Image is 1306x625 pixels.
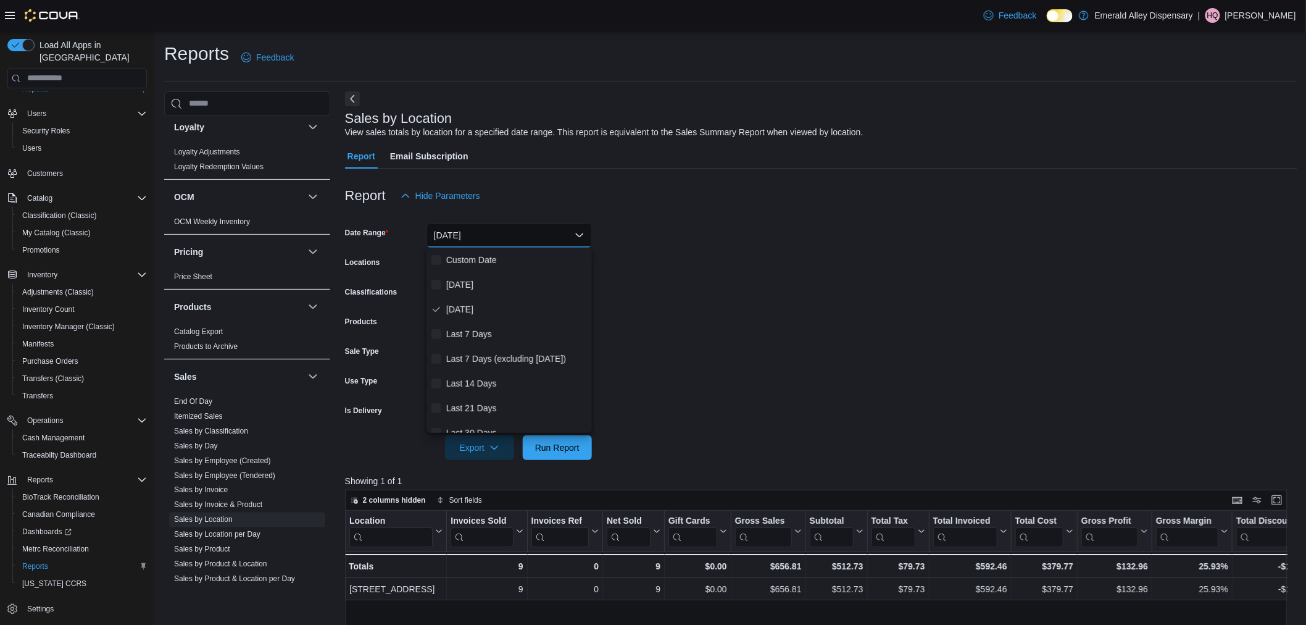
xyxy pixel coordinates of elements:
div: $0.00 [668,559,727,574]
a: Sales by Product & Location per Day [174,575,295,584]
span: [DATE] [446,302,587,317]
label: Use Type [345,376,377,386]
span: Last 14 Days [446,376,587,391]
a: Feedback [236,45,299,70]
div: $79.73 [871,559,925,574]
span: Email Subscription [390,144,468,169]
div: Total Invoiced [933,515,997,527]
button: Reports [2,471,152,489]
button: Net Sold [607,515,660,547]
span: Reports [17,559,147,574]
div: Net Sold [607,515,651,527]
label: Date Range [345,228,389,238]
div: Loyalty [164,145,330,179]
div: 9 [607,559,660,574]
label: Products [345,317,377,327]
span: Manifests [17,337,147,351]
button: Catalog [22,191,57,206]
div: Subtotal [809,515,853,527]
h3: Products [174,301,212,313]
button: Operations [2,412,152,429]
button: Gross Margin [1156,515,1228,547]
a: Reports [17,559,53,574]
span: Metrc Reconciliation [17,542,147,556]
a: Sales by Employee (Tendered) [174,471,275,480]
span: Sales by Invoice [174,485,228,495]
span: Cash Management [22,433,85,443]
button: Users [12,140,152,157]
a: Sales by Invoice [174,486,228,495]
div: OCM [164,214,330,234]
div: $512.73 [809,582,863,597]
div: Sales [164,394,330,606]
a: Promotions [17,243,65,258]
div: View sales totals by location for a specified date range. This report is equivalent to the Sales ... [345,126,863,139]
span: Purchase Orders [17,354,147,369]
button: Hide Parameters [396,183,485,208]
button: Total Cost [1015,515,1073,547]
button: Keyboard shortcuts [1230,493,1245,508]
button: Manifests [12,335,152,353]
button: Products [306,300,320,314]
span: Catalog [27,193,52,203]
span: Inventory [22,267,147,282]
span: Classification (Classic) [22,211,97,220]
span: Sales by Location per Day [174,530,260,540]
button: Run Report [523,435,592,460]
a: Price Sheet [174,272,212,281]
span: Operations [27,416,64,426]
button: Gross Profit [1081,515,1148,547]
span: Load All Apps in [GEOGRAPHIC_DATA] [35,39,147,64]
span: Settings [27,604,54,614]
span: Customers [27,169,63,178]
div: $656.81 [734,582,801,597]
button: Adjustments (Classic) [12,283,152,301]
span: Sales by Employee (Tendered) [174,471,275,480]
span: Transfers (Classic) [22,374,84,384]
span: Adjustments (Classic) [17,285,147,300]
button: Pricing [174,246,303,258]
span: Inventory Manager (Classic) [22,322,115,332]
span: Sales by Product [174,545,230,555]
span: Sales by Classification [174,426,248,436]
div: Gross Margin [1156,515,1218,527]
a: Feedback [979,3,1041,28]
p: Emerald Alley Dispensary [1095,8,1194,23]
div: Select listbox [426,248,592,433]
div: 9 [607,582,660,597]
button: Gift Cards [668,515,727,547]
div: $0.00 [668,582,727,597]
span: Reports [27,475,53,485]
span: Inventory [27,270,57,280]
div: $512.73 [809,559,863,574]
button: Products [174,301,303,313]
span: Adjustments (Classic) [22,287,94,297]
button: Traceabilty Dashboard [12,447,152,464]
input: Dark Mode [1047,9,1073,22]
span: Custom Date [446,253,587,267]
div: $379.77 [1015,582,1073,597]
a: Sales by Product [174,545,230,554]
h3: Pricing [174,246,203,258]
a: Itemized Sales [174,412,223,421]
span: Washington CCRS [17,576,147,591]
div: Invoices Sold [451,515,513,547]
span: Traceabilty Dashboard [17,448,147,463]
button: Inventory [22,267,62,282]
span: My Catalog (Classic) [17,225,147,240]
button: Display options [1250,493,1265,508]
div: 0 [531,582,598,597]
button: Invoices Sold [451,515,523,547]
span: Report [347,144,375,169]
a: Loyalty Redemption Values [174,162,264,171]
span: Customers [22,166,147,181]
span: Last 7 Days (excluding [DATE]) [446,351,587,366]
div: $132.96 [1081,582,1148,597]
div: 25.93% [1156,559,1228,574]
button: Subtotal [809,515,863,547]
span: Promotions [22,245,60,255]
button: Cash Management [12,429,152,447]
button: Loyalty [306,120,320,135]
a: Sales by Classification [174,427,248,435]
